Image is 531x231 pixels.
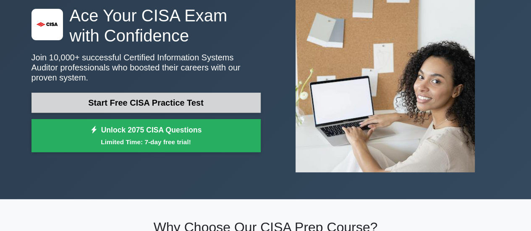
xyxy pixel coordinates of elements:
[42,137,250,147] small: Limited Time: 7-day free trial!
[31,93,261,113] a: Start Free CISA Practice Test
[31,52,261,83] p: Join 10,000+ successful Certified Information Systems Auditor professionals who boosted their car...
[31,119,261,153] a: Unlock 2075 CISA QuestionsLimited Time: 7-day free trial!
[31,5,261,46] h1: Ace Your CISA Exam with Confidence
